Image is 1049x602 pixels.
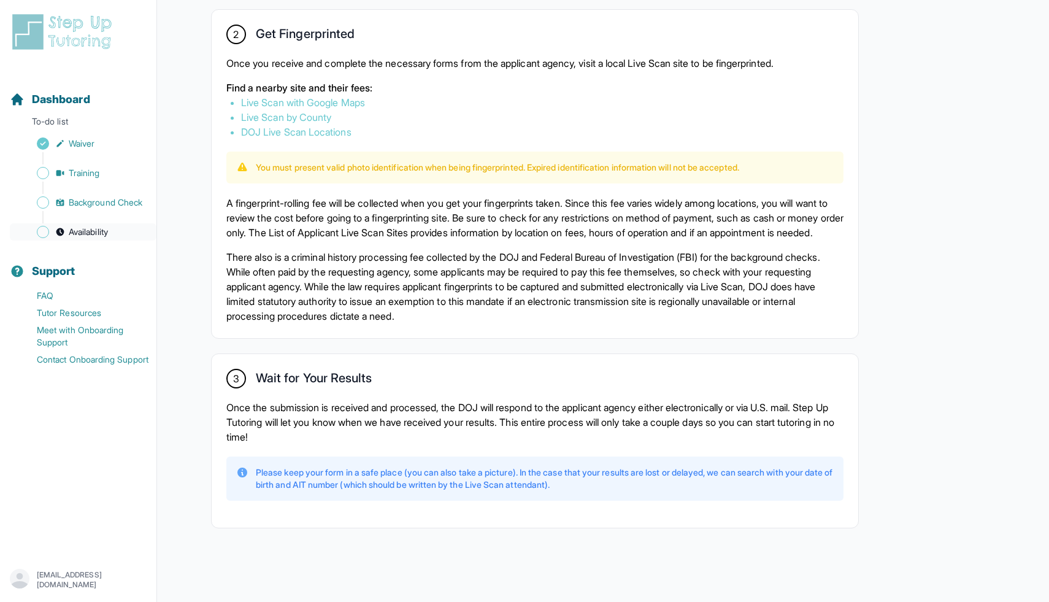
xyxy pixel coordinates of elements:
[241,111,331,123] a: Live Scan by County
[226,80,843,95] p: Find a nearby site and their fees:
[226,400,843,444] p: Once the submission is received and processed, the DOJ will respond to the applicant agency eithe...
[256,26,355,46] h2: Get Fingerprinted
[241,96,365,109] a: Live Scan with Google Maps
[256,466,834,491] p: Please keep your form in a safe place (you can also take a picture). In the case that your result...
[10,164,156,182] a: Training
[10,12,119,52] img: logo
[226,196,843,240] p: A fingerprint-rolling fee will be collected when you get your fingerprints taken. Since this fee ...
[256,161,739,174] p: You must present valid photo identification when being fingerprinted. Expired identification info...
[233,371,239,386] span: 3
[69,226,108,238] span: Availability
[32,91,90,108] span: Dashboard
[10,322,156,351] a: Meet with Onboarding Support
[10,287,156,304] a: FAQ
[69,196,142,209] span: Background Check
[69,167,100,179] span: Training
[10,223,156,241] a: Availability
[233,27,239,42] span: 2
[10,194,156,211] a: Background Check
[10,569,147,591] button: [EMAIL_ADDRESS][DOMAIN_NAME]
[226,56,843,71] p: Once you receive and complete the necessary forms from the applicant agency, visit a local Live S...
[37,570,147,590] p: [EMAIL_ADDRESS][DOMAIN_NAME]
[32,263,75,280] span: Support
[10,91,90,108] a: Dashboard
[10,351,156,368] a: Contact Onboarding Support
[241,126,352,138] a: DOJ Live Scan Locations
[5,71,152,113] button: Dashboard
[10,135,156,152] a: Waiver
[10,304,156,322] a: Tutor Resources
[69,137,94,150] span: Waiver
[226,250,843,323] p: There also is a criminal history processing fee collected by the DOJ and Federal Bureau of Invest...
[256,371,372,390] h2: Wait for Your Results
[5,243,152,285] button: Support
[5,115,152,133] p: To-do list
